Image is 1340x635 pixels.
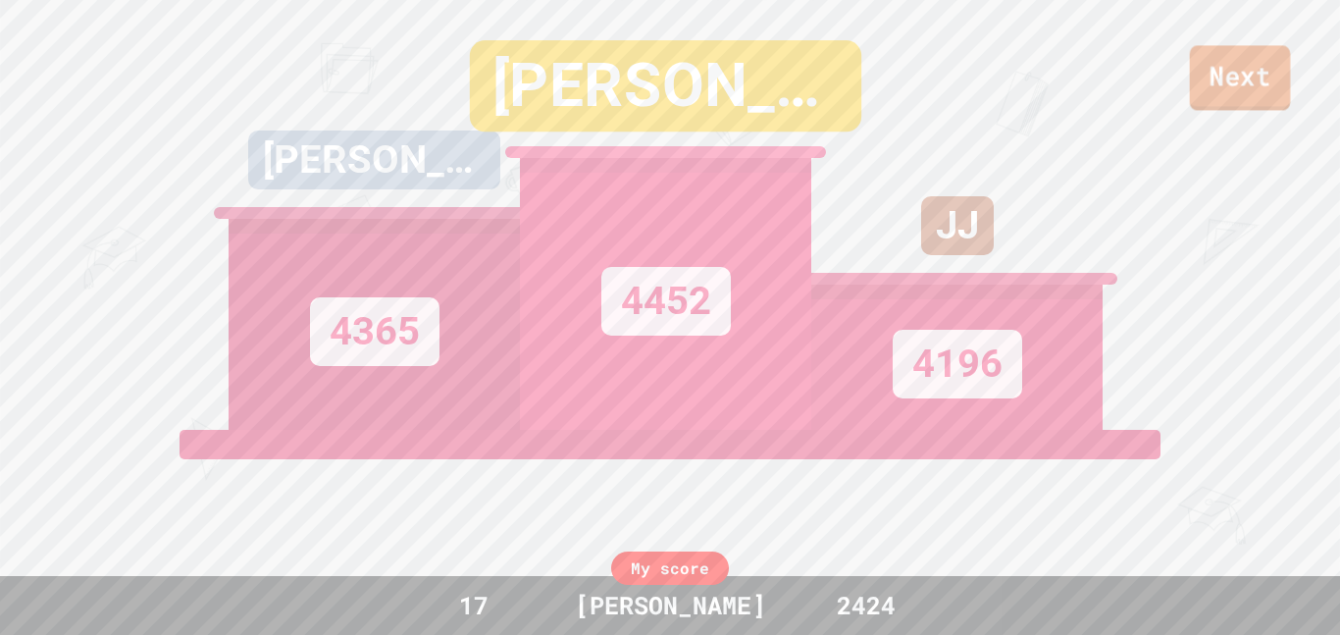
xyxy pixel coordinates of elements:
[793,587,940,624] div: 2424
[248,131,500,189] div: [PERSON_NAME]
[611,552,729,585] div: My score
[310,297,439,366] div: 4365
[1190,45,1291,110] a: Next
[400,587,547,624] div: 17
[921,196,994,255] div: JJ
[470,40,861,132] div: [PERSON_NAME]
[555,587,786,624] div: [PERSON_NAME]
[601,267,731,336] div: 4452
[893,330,1022,398] div: 4196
